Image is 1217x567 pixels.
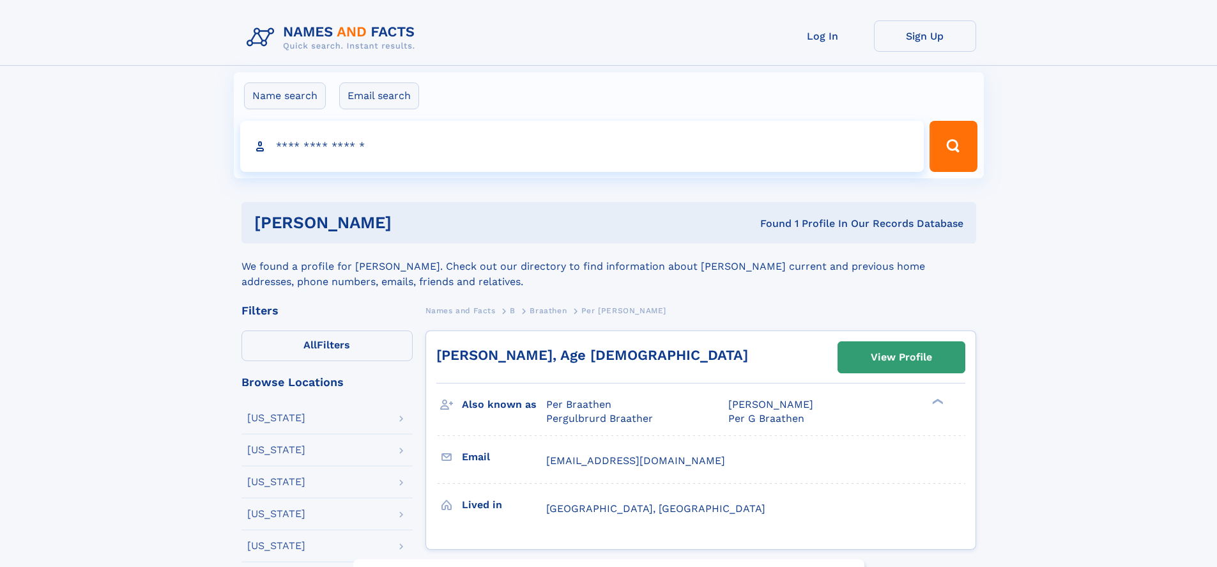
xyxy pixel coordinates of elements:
[425,302,496,318] a: Names and Facts
[241,377,413,388] div: Browse Locations
[241,305,413,316] div: Filters
[244,82,326,109] label: Name search
[546,502,765,515] span: [GEOGRAPHIC_DATA], [GEOGRAPHIC_DATA]
[546,412,653,424] span: Pergulbrurd Braather
[339,82,419,109] label: Email search
[546,454,725,467] span: [EMAIL_ADDRESS][DOMAIN_NAME]
[247,477,305,487] div: [US_STATE]
[874,20,976,52] a: Sign Up
[462,446,546,468] h3: Email
[581,306,666,315] span: Per [PERSON_NAME]
[254,215,576,231] h1: [PERSON_NAME]
[247,445,305,455] div: [US_STATE]
[930,121,977,172] button: Search Button
[510,306,516,315] span: B
[728,398,813,410] span: [PERSON_NAME]
[436,347,748,363] a: [PERSON_NAME], Age [DEMOGRAPHIC_DATA]
[462,394,546,416] h3: Also known as
[576,217,963,231] div: Found 1 Profile In Our Records Database
[241,330,413,361] label: Filters
[929,398,944,406] div: ❯
[247,413,305,423] div: [US_STATE]
[247,541,305,551] div: [US_STATE]
[510,302,516,318] a: B
[462,494,546,516] h3: Lived in
[838,342,965,373] a: View Profile
[303,339,317,351] span: All
[530,302,567,318] a: Braathen
[530,306,567,315] span: Braathen
[546,398,611,410] span: Per Braathen
[728,412,804,424] span: Per G Braathen
[241,244,976,290] div: We found a profile for [PERSON_NAME]. Check out our directory to find information about [PERSON_N...
[871,343,932,372] div: View Profile
[772,20,874,52] a: Log In
[247,509,305,519] div: [US_STATE]
[240,121,924,172] input: search input
[241,20,425,55] img: Logo Names and Facts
